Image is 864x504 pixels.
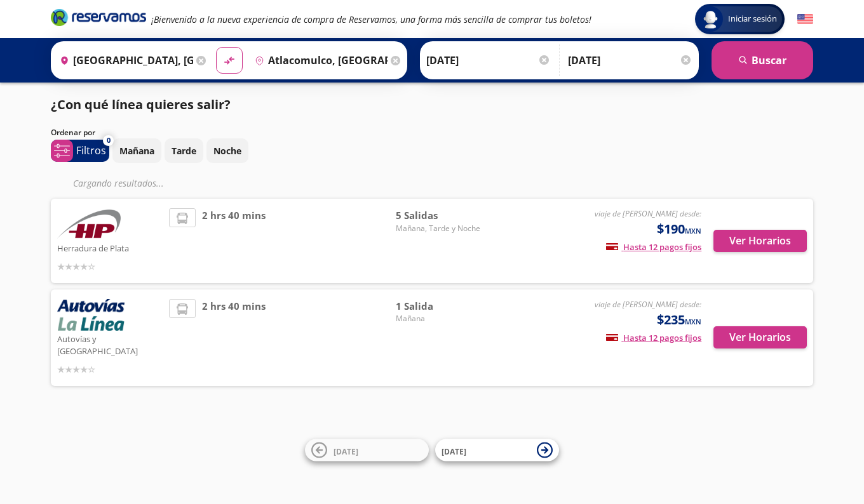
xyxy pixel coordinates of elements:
button: Tarde [165,138,203,163]
p: Noche [213,144,241,157]
button: Ver Horarios [713,230,807,252]
img: Autovías y La Línea [57,299,125,331]
button: Ver Horarios [713,326,807,348]
p: ¿Con qué línea quieres salir? [51,95,231,114]
button: 0Filtros [51,140,109,162]
em: Cargando resultados ... [73,177,164,189]
span: Mañana, Tarde y Noche [396,223,485,234]
input: Elegir Fecha [426,44,551,76]
button: Noche [206,138,248,163]
button: [DATE] [435,439,559,461]
p: Mañana [119,144,154,157]
p: Filtros [76,143,106,158]
button: [DATE] [305,439,429,461]
a: Brand Logo [51,8,146,30]
button: Buscar [712,41,813,79]
span: Iniciar sesión [723,13,782,25]
small: MXN [685,317,701,326]
span: Hasta 12 pagos fijos [606,332,701,343]
span: $235 [657,310,701,329]
span: 2 hrs 40 mins [202,299,266,376]
input: Opcional [568,44,692,76]
em: viaje de [PERSON_NAME] desde: [595,208,701,219]
span: [DATE] [334,446,358,456]
i: Brand Logo [51,8,146,27]
span: 1 Salida [396,299,485,314]
span: 0 [107,135,111,146]
input: Buscar Origen [55,44,193,76]
p: Ordenar por [51,127,95,138]
p: Tarde [172,144,196,157]
span: 5 Salidas [396,208,485,223]
button: Mañana [112,138,161,163]
em: viaje de [PERSON_NAME] desde: [595,299,701,310]
img: Herradura de Plata [57,208,121,240]
span: Mañana [396,313,485,324]
input: Buscar Destino [250,44,388,76]
p: Autovías y [GEOGRAPHIC_DATA] [57,331,163,358]
small: MXN [685,226,701,235]
button: English [797,11,813,27]
span: $190 [657,220,701,239]
span: Hasta 12 pagos fijos [606,241,701,253]
span: [DATE] [442,446,466,456]
p: Herradura de Plata [57,240,163,255]
span: 2 hrs 40 mins [202,208,266,274]
em: ¡Bienvenido a la nueva experiencia de compra de Reservamos, una forma más sencilla de comprar tus... [151,13,591,25]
